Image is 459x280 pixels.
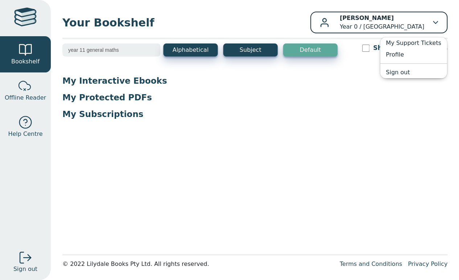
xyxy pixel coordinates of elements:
[380,37,447,79] ul: [PERSON_NAME]Year 0 / [GEOGRAPHIC_DATA]
[380,37,447,49] a: My Support Tickets
[62,14,310,31] span: Your Bookshelf
[62,43,160,57] input: Search bookshelf (E.g: psychology)
[340,260,402,267] a: Terms and Conditions
[62,109,447,120] p: My Subscriptions
[8,130,42,138] span: Help Centre
[380,49,447,60] a: Profile
[62,75,447,86] p: My Interactive Ebooks
[408,260,447,267] a: Privacy Policy
[62,92,447,103] p: My Protected PDFs
[373,43,447,53] label: Show Expired Ebooks
[13,265,37,273] span: Sign out
[11,57,40,66] span: Bookshelf
[163,43,218,57] button: Alphabetical
[340,14,424,31] p: Year 0 / [GEOGRAPHIC_DATA]
[340,14,394,21] b: [PERSON_NAME]
[223,43,278,57] button: Subject
[283,43,337,57] button: Default
[310,12,447,33] button: [PERSON_NAME]Year 0 / [GEOGRAPHIC_DATA]
[5,93,46,102] span: Offline Reader
[62,260,334,268] div: © 2022 Lilydale Books Pty Ltd. All rights reserved.
[380,67,447,78] a: Sign out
